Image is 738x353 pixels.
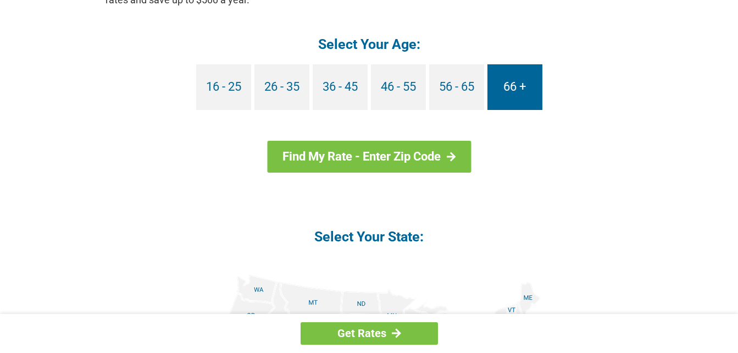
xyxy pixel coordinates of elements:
a: 16 - 25 [196,64,251,110]
h4: Select Your Age: [106,35,633,53]
a: 66 + [487,64,542,110]
a: 26 - 35 [254,64,309,110]
a: Get Rates [301,322,438,345]
a: 56 - 65 [429,64,484,110]
h4: Select Your State: [106,228,633,246]
a: 46 - 55 [371,64,426,110]
a: Find My Rate - Enter Zip Code [267,141,471,173]
a: 36 - 45 [313,64,368,110]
